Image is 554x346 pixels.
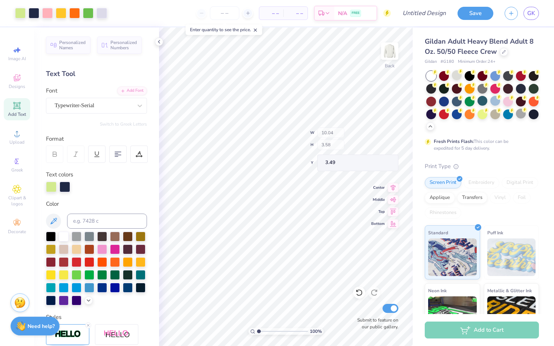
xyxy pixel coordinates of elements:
div: Styles [46,313,147,322]
div: Screen Print [425,177,461,188]
div: Foil [513,192,531,203]
img: Standard [428,238,477,276]
span: – – [288,9,303,17]
span: Personalized Numbers [110,40,137,50]
div: Add Font [117,86,147,95]
span: Decorate [8,229,26,235]
div: This color can be expedited for 5 day delivery. [434,138,526,152]
div: Enter quantity to see the price. [186,24,262,35]
span: Upload [9,139,24,145]
span: Neon Ink [428,287,447,294]
span: – – [264,9,279,17]
span: Standard [428,229,448,237]
button: Save [458,7,493,20]
span: Bottom [371,221,385,226]
strong: Need help? [28,323,55,330]
div: Embroidery [464,177,499,188]
span: 100 % [310,328,322,335]
span: Gildan Adult Heavy Blend Adult 8 Oz. 50/50 Fleece Crew [425,37,534,56]
strong: Fresh Prints Flash: [434,138,474,144]
span: Middle [371,197,385,202]
span: N/A [338,9,347,17]
img: Stroke [55,330,81,338]
div: Back [385,62,395,69]
span: FREE [352,11,360,16]
span: Image AI [8,56,26,62]
div: Vinyl [490,192,511,203]
div: Color [46,200,147,208]
label: Font [46,86,57,95]
div: Rhinestones [425,207,461,219]
img: Metallic & Glitter Ink [487,296,536,334]
span: Minimum Order: 24 + [458,59,496,65]
span: Greek [11,167,23,173]
img: Back [382,44,397,59]
div: Format [46,135,148,143]
img: Puff Ink [487,238,536,276]
label: Text colors [46,170,73,179]
button: Switch to Greek Letters [100,121,147,127]
div: Transfers [457,192,487,203]
span: Metallic & Glitter Ink [487,287,532,294]
img: Neon Ink [428,296,477,334]
div: Text Tool [46,69,147,79]
a: GK [523,7,539,20]
input: – – [210,6,239,20]
span: Gildan [425,59,437,65]
span: Top [371,209,385,214]
span: Add Text [8,111,26,117]
span: Center [371,185,385,190]
span: Designs [9,83,25,90]
input: e.g. 7428 c [67,214,147,229]
span: Clipart & logos [4,195,30,207]
input: Untitled Design [396,6,452,21]
img: Shadow [104,330,130,339]
span: Puff Ink [487,229,503,237]
div: Digital Print [502,177,538,188]
span: GK [527,9,535,18]
div: Print Type [425,162,539,171]
span: # G180 [441,59,454,65]
label: Submit to feature on our public gallery. [353,317,398,330]
div: Applique [425,192,455,203]
span: Personalized Names [59,40,86,50]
